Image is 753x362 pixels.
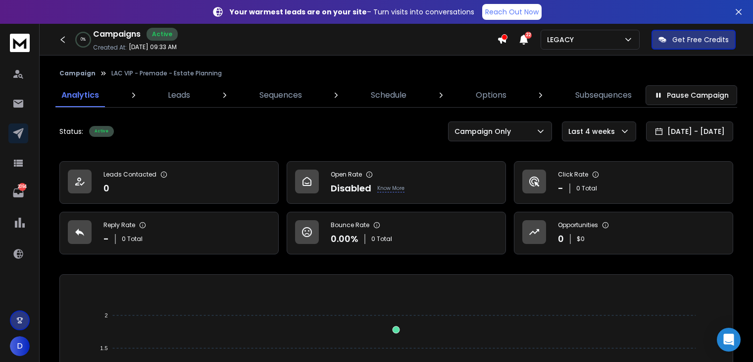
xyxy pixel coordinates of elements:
[10,336,30,356] button: D
[485,7,539,17] p: Reach Out Now
[61,89,99,101] p: Analytics
[103,171,156,179] p: Leads Contacted
[558,232,564,246] p: 0
[129,43,177,51] p: [DATE] 09:33 AM
[103,232,109,246] p: -
[162,83,196,107] a: Leads
[93,44,127,52] p: Created At:
[287,212,506,254] a: Bounce Rate0.00%0 Total
[525,32,532,39] span: 22
[59,126,83,136] p: Status:
[100,345,108,351] tspan: 1.5
[259,89,302,101] p: Sequences
[569,83,638,107] a: Subsequences
[253,83,308,107] a: Sequences
[122,235,143,243] p: 0 Total
[365,83,412,107] a: Schedule
[476,89,506,101] p: Options
[287,161,506,204] a: Open RateDisabledKnow More
[576,184,597,192] p: 0 Total
[331,171,362,179] p: Open Rate
[377,184,404,192] p: Know More
[55,83,105,107] a: Analytics
[10,34,30,52] img: logo
[81,37,86,43] p: 0 %
[103,221,135,229] p: Reply Rate
[514,161,733,204] a: Click Rate-0 Total
[59,161,279,204] a: Leads Contacted0
[558,181,563,195] p: -
[558,171,588,179] p: Click Rate
[568,126,619,136] p: Last 4 weeks
[331,181,371,195] p: Disabled
[103,181,109,195] p: 0
[105,312,108,318] tspan: 2
[230,7,367,17] strong: Your warmest leads are on your site
[147,28,178,41] div: Active
[672,35,729,45] p: Get Free Credits
[331,232,358,246] p: 0.00 %
[168,89,190,101] p: Leads
[371,89,406,101] p: Schedule
[646,121,733,141] button: [DATE] - [DATE]
[8,183,28,203] a: 2094
[59,212,279,254] a: Reply Rate-0 Total
[575,89,632,101] p: Subsequences
[470,83,512,107] a: Options
[558,221,598,229] p: Opportunities
[577,235,585,243] p: $ 0
[230,7,474,17] p: – Turn visits into conversations
[652,30,736,50] button: Get Free Credits
[482,4,542,20] a: Reach Out Now
[547,35,578,45] p: LEGACY
[717,328,741,352] div: Open Intercom Messenger
[454,126,515,136] p: Campaign Only
[331,221,369,229] p: Bounce Rate
[514,212,733,254] a: Opportunities0$0
[18,183,26,191] p: 2094
[646,85,737,105] button: Pause Campaign
[111,69,222,77] p: LAC VIP - Premade - Estate Planning
[371,235,392,243] p: 0 Total
[59,69,96,77] button: Campaign
[93,28,141,40] h1: Campaigns
[89,126,114,137] div: Active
